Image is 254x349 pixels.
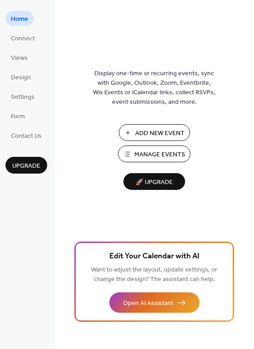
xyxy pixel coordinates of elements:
[5,69,36,84] a: Design
[91,264,217,286] span: Want to adjust the layout, update settings, or change the design? The assistant can help.
[109,292,200,313] button: Open AI Assistant
[11,15,28,24] span: Home
[135,129,185,138] span: Add New Event
[134,150,185,160] span: Manage Events
[11,131,42,141] span: Contact Us
[5,157,47,174] button: Upgrade
[11,112,25,121] span: Form
[119,124,190,141] button: Add New Event
[11,34,35,44] span: Connect
[5,50,33,65] a: Views
[5,89,40,104] a: Settings
[109,250,200,263] span: Edit Your Calendar with AI
[123,299,173,308] span: Open AI Assistant
[5,30,40,45] a: Connect
[5,11,34,26] a: Home
[11,73,31,82] span: Design
[129,176,180,189] span: 🚀 Upgrade
[11,92,34,102] span: Settings
[93,69,215,107] span: Display one-time or recurring events, sync with Google, Outlook, Zoom, Eventbrite, Wix Events or ...
[5,108,30,123] a: Form
[12,161,40,171] span: Upgrade
[118,145,190,162] button: Manage Events
[123,173,185,190] button: 🚀 Upgrade
[5,128,47,143] a: Contact Us
[11,53,28,63] span: Views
